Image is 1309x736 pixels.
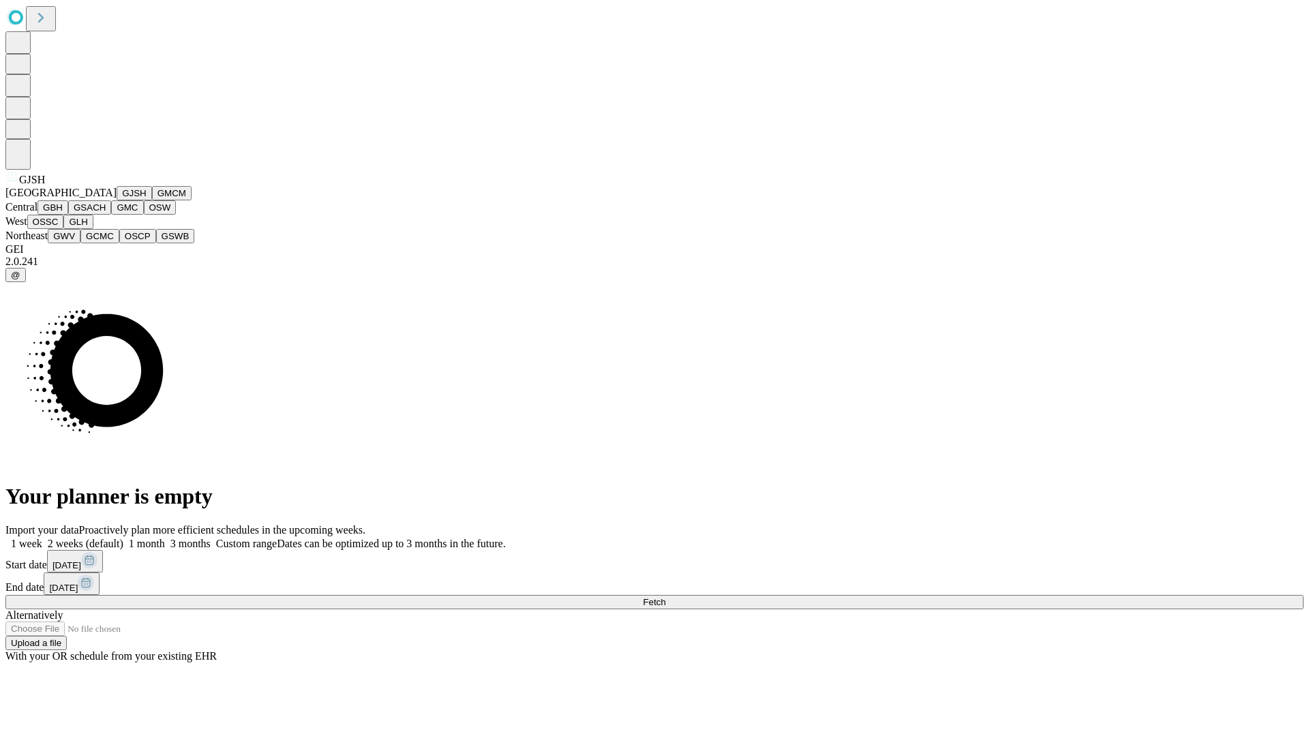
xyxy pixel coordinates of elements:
[11,538,42,549] span: 1 week
[80,229,119,243] button: GCMC
[37,200,68,215] button: GBH
[277,538,505,549] span: Dates can be optimized up to 3 months in the future.
[117,186,152,200] button: GJSH
[152,186,192,200] button: GMCM
[11,270,20,280] span: @
[5,550,1304,572] div: Start date
[44,572,100,595] button: [DATE]
[5,524,79,536] span: Import your data
[216,538,277,549] span: Custom range
[643,597,665,607] span: Fetch
[5,572,1304,595] div: End date
[144,200,177,215] button: OSW
[156,229,195,243] button: GSWB
[129,538,165,549] span: 1 month
[5,609,63,621] span: Alternatively
[5,201,37,213] span: Central
[5,268,26,282] button: @
[119,229,156,243] button: OSCP
[5,636,67,650] button: Upload a file
[79,524,365,536] span: Proactively plan more efficient schedules in the upcoming weeks.
[19,174,45,185] span: GJSH
[170,538,211,549] span: 3 months
[63,215,93,229] button: GLH
[52,560,81,570] span: [DATE]
[47,550,103,572] button: [DATE]
[5,215,27,227] span: West
[5,187,117,198] span: [GEOGRAPHIC_DATA]
[5,650,217,662] span: With your OR schedule from your existing EHR
[5,230,48,241] span: Northeast
[48,538,123,549] span: 2 weeks (default)
[5,256,1304,268] div: 2.0.241
[49,583,78,593] span: [DATE]
[111,200,143,215] button: GMC
[68,200,111,215] button: GSACH
[5,484,1304,509] h1: Your planner is empty
[5,243,1304,256] div: GEI
[27,215,64,229] button: OSSC
[5,595,1304,609] button: Fetch
[48,229,80,243] button: GWV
